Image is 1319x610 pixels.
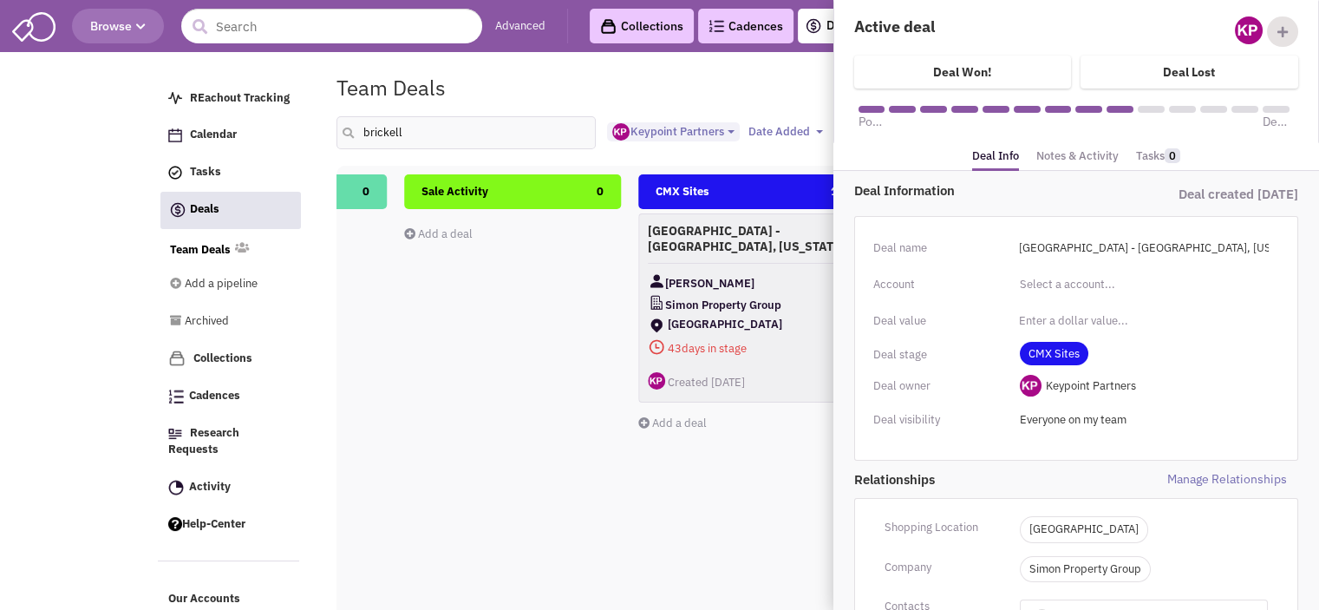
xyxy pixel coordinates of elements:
a: REachout Tracking [160,82,300,115]
a: Calendar [160,119,300,152]
span: Keypoint Partners [612,124,723,139]
span: Tasks [190,165,221,180]
img: SmartAdmin [12,9,56,42]
span: Our Accounts [168,592,240,607]
span: Research Requests [168,426,239,457]
div: Deal owner [873,375,1009,397]
img: ShoppingCenter [648,317,665,334]
span: Created [DATE] [668,375,745,390]
a: Deals [805,16,859,36]
span: CMX Sites [1020,342,1088,365]
span: Cadences [189,389,240,403]
a: Cadences [160,380,300,413]
a: Add a deal [404,226,473,241]
a: Deal Info [972,144,1019,172]
h4: Active deal [854,16,1065,36]
img: Calendar.png [168,128,182,142]
span: 1 [831,174,838,209]
img: help.png [168,517,182,531]
a: Cadences [698,9,793,43]
span: Collections [193,351,252,365]
h1: Team Deals [336,76,446,99]
span: Keypoint Partners [1046,378,1136,393]
span: days in stage [648,338,846,359]
img: icon-deals.svg [805,16,822,36]
input: Search deals [336,116,597,149]
a: Add a pipeline [170,268,276,301]
div: Company [873,556,1009,579]
a: Collections [160,342,300,376]
input: Search [181,9,482,43]
span: Date Added [748,124,809,139]
span: Deal Won [1263,113,1290,130]
span: Browse [90,18,146,34]
p: Simon Property Group [1020,556,1151,583]
a: Tasks [1136,144,1180,169]
button: Date Added [742,122,828,141]
span: 43 [668,341,682,356]
img: icon-deals.svg [169,200,186,220]
a: Tasks [160,156,300,189]
button: States [831,122,885,141]
span: Simon Property Group [665,294,781,316]
a: Deals [160,192,301,229]
span: Manage Relationships [1076,470,1298,489]
span: Relationships [854,470,1076,489]
span: 0 [597,174,604,209]
span: 0 [362,174,369,209]
div: Deal name [873,237,1009,259]
div: Deal created [DATE] [1076,181,1298,207]
input: Enter a dollar value... [1009,307,1279,335]
span: Calendar [190,128,237,142]
span: Activity [189,479,231,494]
div: Deal Information [854,181,1076,200]
span: 0 [1165,148,1180,163]
img: ny_GipEnDU-kinWYCc5EwQ.png [612,123,630,141]
img: Activity.png [168,480,184,495]
div: Deal value [873,310,1009,332]
a: Team Deals [170,242,231,259]
h4: Deal Lost [1164,64,1216,80]
input: Select a privacy option... [1020,406,1268,434]
h4: [GEOGRAPHIC_DATA] - [GEOGRAPHIC_DATA], [US_STATE] [648,223,846,254]
div: Account [873,273,1009,296]
a: Collections [590,9,694,43]
input: Enter a deal name... [1009,234,1279,262]
img: CompanyLogo [648,294,665,312]
img: Cadences_logo.png [708,20,724,32]
a: Research Requests [160,417,300,467]
a: Add a deal [638,416,707,430]
span: [GEOGRAPHIC_DATA] [668,318,824,331]
img: Cadences_logo.png [168,390,184,403]
img: Contact Image [648,272,665,290]
input: Select a account... [1020,271,1169,298]
button: Browse [72,9,164,43]
img: icon-collection-lavender-black.svg [600,18,617,35]
img: icon-daysinstage-red.png [648,338,665,356]
span: [PERSON_NAME] [665,272,754,294]
a: Activity [160,471,300,504]
span: REachout Tracking [190,90,290,105]
a: [GEOGRAPHIC_DATA] [1029,521,1139,538]
span: CMX Sites [656,184,709,199]
div: Deal stage [873,344,1009,366]
h4: Deal Won! [934,64,992,80]
img: Research.png [168,429,182,439]
div: Add Collaborator [1267,16,1298,47]
span: Potential Sites [859,113,885,130]
img: icon-collection-lavender.png [168,350,186,367]
a: Archived [170,305,276,338]
img: icon-tasks.png [168,166,182,180]
button: Keypoint Partners [607,122,740,142]
div: Deal visibility [873,409,1009,431]
a: Notes & Activity [1036,144,1119,169]
div: Shopping Location [873,516,1009,539]
img: ny_GipEnDU-kinWYCc5EwQ.png [1235,16,1263,44]
a: Help-Center [160,508,300,541]
a: Advanced [495,18,545,35]
span: Sale Activity [421,184,488,199]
